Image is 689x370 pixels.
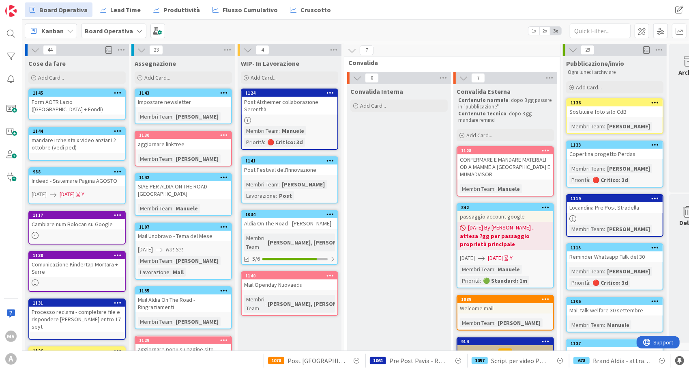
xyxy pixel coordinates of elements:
[166,246,183,253] i: Not Set
[481,276,529,285] div: 🟢 Standard: 1m
[496,318,543,327] div: [PERSON_NAME]
[280,180,327,189] div: [PERSON_NAME]
[43,45,57,55] span: 44
[29,128,125,153] div: 1144mandare ircheista x video anziani 2 ottobre (vedi ped)
[496,265,522,274] div: Manuele
[29,212,125,219] div: 1117
[135,89,231,107] div: 1143Impostare newsletter
[571,142,663,148] div: 1133
[567,141,663,149] div: 1133
[242,211,337,218] div: 1034
[569,278,589,287] div: Priorità
[135,223,231,231] div: 1107
[138,268,170,277] div: Lavorazione
[567,244,663,262] div: 1115Reminder Whatsapp Talk del 30
[138,245,153,254] span: [DATE]
[604,122,605,131] span: :
[389,356,447,366] span: Pre Post Pavia - Re Artù! FINE AGOSTO
[348,58,550,67] span: Convalida
[28,251,126,292] a: 1138Comunicazione Kindertap Mortara + Sarre
[139,175,231,180] div: 1142
[138,204,172,213] div: Membri Team
[510,254,513,262] div: Y
[276,191,277,200] span: :
[242,272,337,279] div: 1140
[138,317,172,326] div: Membri Team
[17,1,37,11] span: Support
[567,202,663,213] div: Locandina Pre Post Stradella
[567,195,663,202] div: 1119
[29,299,125,332] div: 1131Processo reclami - completare file e rispondere [PERSON_NAME] entro 17 seyt
[567,106,663,117] div: Sostituire foto sito CdB
[174,154,221,163] div: [PERSON_NAME]
[135,223,232,280] a: 1107Mail Unobravo - Tema del Mese[DATE]Not SetMembri Team:[PERSON_NAME]Lavorazione:Mail
[244,234,264,251] div: Membri Team
[567,141,663,159] div: 1133Copertina progetto Perdas
[567,298,663,316] div: 1106Mail talk welfare 30 settembre
[461,148,553,154] div: 1128
[494,265,496,274] span: :
[5,353,17,365] div: A
[566,59,624,67] span: Pubblicazione/invio
[29,135,125,153] div: mandare ircheista x video anziani 2 ottobre (vedi ped)
[33,348,125,354] div: 1126
[550,27,561,35] span: 3x
[567,340,663,347] div: 1137
[135,181,231,199] div: SIAE PER ALDIA ON THE ROAD [GEOGRAPHIC_DATA]
[139,288,231,294] div: 1135
[268,357,284,364] div: 1078
[29,299,125,307] div: 1131
[135,132,231,149] div: 1130aggiornare linktree
[569,267,604,276] div: Membri Team
[245,158,337,164] div: 1141
[566,98,663,134] a: 1136Sostituire foto sito CdBMembri Team:[PERSON_NAME]
[571,196,663,201] div: 1119
[604,225,605,234] span: :
[567,251,663,262] div: Reminder Whatsapp Talk del 30
[5,331,17,342] div: MS
[138,112,172,121] div: Membri Team
[33,253,125,258] div: 1138
[605,164,652,173] div: [PERSON_NAME]
[174,204,200,213] div: Manuele
[566,141,663,188] a: 1133Copertina progetto PerdasMembri Team:[PERSON_NAME]Priorità:🔴 Critico: 3d
[458,97,509,104] strong: Contenuto normale
[29,252,125,259] div: 1138
[135,89,231,97] div: 1143
[251,74,277,81] span: Add Card...
[604,164,605,173] span: :
[242,97,337,115] div: Post Alzheimer collaborazione Serenthà
[242,272,337,290] div: 1140Mail Openday Nuovaedu
[461,296,553,302] div: 1089
[457,303,553,314] div: Welcome mail
[265,138,305,147] div: 🔴 Critico: 3d
[242,164,337,175] div: Post Festival dell'Innovazione
[567,195,663,213] div: 1119Locandina Pre Post Stradella
[457,146,554,197] a: 1128CONFERMARE E MANDARE MATERIALI OD A MAMME A [GEOGRAPHIC_DATA] E MUMADVISORMembri Team:Manuele
[458,110,507,117] strong: Contenuto tecnico
[29,175,125,186] div: Indeed - Sistemare Pagina AGOSTO
[360,102,386,109] span: Add Card...
[32,190,47,199] span: [DATE]
[471,73,485,83] span: 7
[457,154,553,180] div: CONFERMARE E MANDARE MATERIALI OD A MAMME A [GEOGRAPHIC_DATA] E MUMADVISOR
[605,225,652,234] div: [PERSON_NAME]
[266,238,358,247] div: [PERSON_NAME], [PERSON_NAME]
[135,131,232,167] a: 1130aggiornare linktreeMembri Team:[PERSON_NAME]
[244,180,279,189] div: Membri Team
[457,296,553,303] div: 1089
[33,212,125,218] div: 1117
[135,287,231,312] div: 1135Mail Aldia On The Road - Ringraziamenti
[300,5,331,15] span: Cruscotto
[110,5,141,15] span: Lead Time
[95,2,146,17] a: Lead Time
[461,205,553,210] div: 842
[458,110,552,124] p: : dopo 3 gg mandare remind
[569,122,604,131] div: Membri Team
[135,231,231,241] div: Mail Unobravo - Tema del Mese
[605,122,652,131] div: [PERSON_NAME]
[460,276,480,285] div: Priorità
[241,271,338,316] a: 1140Mail Openday NuovaeduMembri Team:[PERSON_NAME], [PERSON_NAME]
[285,2,336,17] a: Cruscotto
[135,337,231,344] div: 1129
